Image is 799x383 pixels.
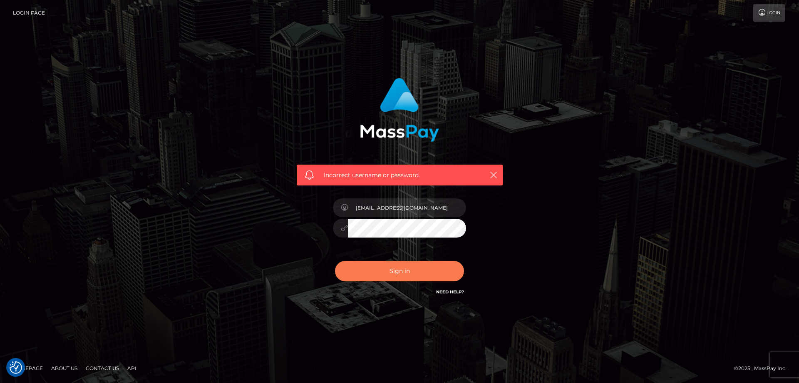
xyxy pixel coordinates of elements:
input: Username... [348,198,466,217]
span: Incorrect username or password. [324,171,476,180]
img: Revisit consent button [10,361,22,374]
img: MassPay Login [360,78,439,142]
button: Sign in [335,261,464,281]
a: Contact Us [82,362,122,375]
div: © 2025 , MassPay Inc. [734,364,793,373]
button: Consent Preferences [10,361,22,374]
a: Login [753,4,785,22]
a: Homepage [9,362,46,375]
a: API [124,362,140,375]
a: Login Page [13,4,45,22]
a: About Us [48,362,81,375]
a: Need Help? [436,289,464,295]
